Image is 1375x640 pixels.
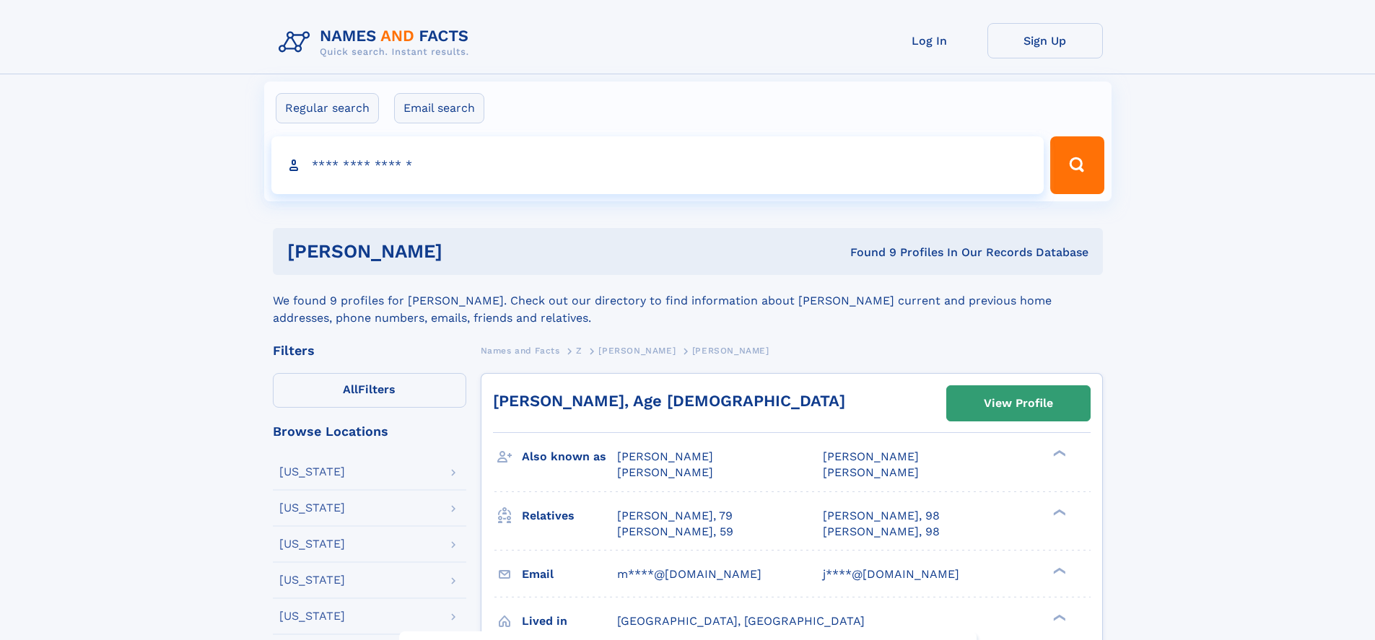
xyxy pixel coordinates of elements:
[273,425,466,438] div: Browse Locations
[872,23,987,58] a: Log In
[617,508,733,524] a: [PERSON_NAME], 79
[279,574,345,586] div: [US_STATE]
[823,465,919,479] span: [PERSON_NAME]
[984,387,1053,420] div: View Profile
[692,346,769,356] span: [PERSON_NAME]
[617,450,713,463] span: [PERSON_NAME]
[617,524,733,540] a: [PERSON_NAME], 59
[576,346,582,356] span: Z
[1049,613,1067,622] div: ❯
[1049,566,1067,575] div: ❯
[279,502,345,514] div: [US_STATE]
[576,341,582,359] a: Z
[823,450,919,463] span: [PERSON_NAME]
[617,465,713,479] span: [PERSON_NAME]
[493,392,845,410] a: [PERSON_NAME], Age [DEMOGRAPHIC_DATA]
[522,609,617,634] h3: Lived in
[522,562,617,587] h3: Email
[343,382,358,396] span: All
[273,344,466,357] div: Filters
[279,610,345,622] div: [US_STATE]
[273,275,1103,327] div: We found 9 profiles for [PERSON_NAME]. Check out our directory to find information about [PERSON_...
[522,444,617,469] h3: Also known as
[598,346,676,356] span: [PERSON_NAME]
[1050,136,1104,194] button: Search Button
[522,504,617,528] h3: Relatives
[947,386,1090,421] a: View Profile
[617,614,865,628] span: [GEOGRAPHIC_DATA], [GEOGRAPHIC_DATA]
[1049,449,1067,458] div: ❯
[273,23,481,62] img: Logo Names and Facts
[646,245,1088,260] div: Found 9 Profiles In Our Records Database
[823,524,940,540] a: [PERSON_NAME], 98
[279,538,345,550] div: [US_STATE]
[279,466,345,478] div: [US_STATE]
[276,93,379,123] label: Regular search
[287,242,647,260] h1: [PERSON_NAME]
[394,93,484,123] label: Email search
[273,373,466,408] label: Filters
[1049,507,1067,517] div: ❯
[481,341,560,359] a: Names and Facts
[823,508,940,524] a: [PERSON_NAME], 98
[987,23,1103,58] a: Sign Up
[271,136,1044,194] input: search input
[598,341,676,359] a: [PERSON_NAME]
